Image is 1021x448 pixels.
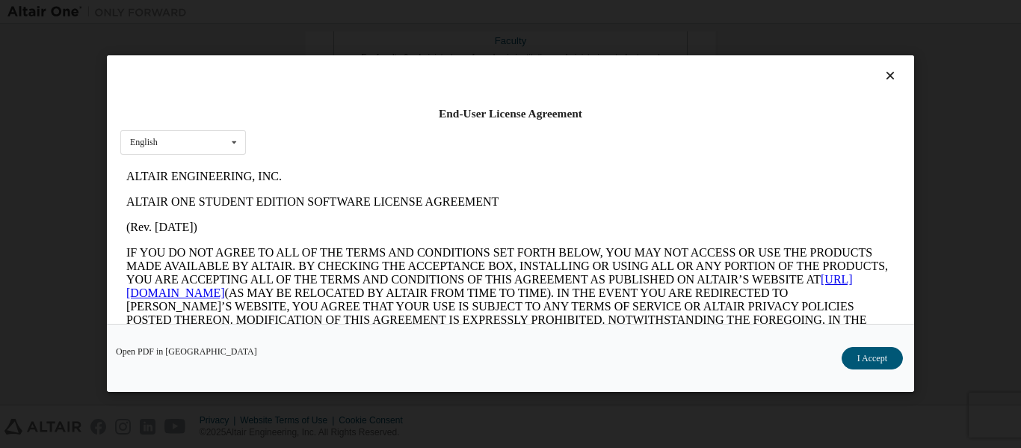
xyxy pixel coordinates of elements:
[6,57,774,70] p: (Rev. [DATE])
[120,106,901,121] div: End-User License Agreement
[6,109,732,135] a: [URL][DOMAIN_NAME]
[130,138,158,147] div: English
[116,348,257,357] a: Open PDF in [GEOGRAPHIC_DATA]
[842,348,903,370] button: I Accept
[6,31,774,45] p: ALTAIR ONE STUDENT EDITION SOFTWARE LICENSE AGREEMENT
[6,82,774,203] p: IF YOU DO NOT AGREE TO ALL OF THE TERMS AND CONDITIONS SET FORTH BELOW, YOU MAY NOT ACCESS OR USE...
[6,6,774,19] p: ALTAIR ENGINEERING, INC.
